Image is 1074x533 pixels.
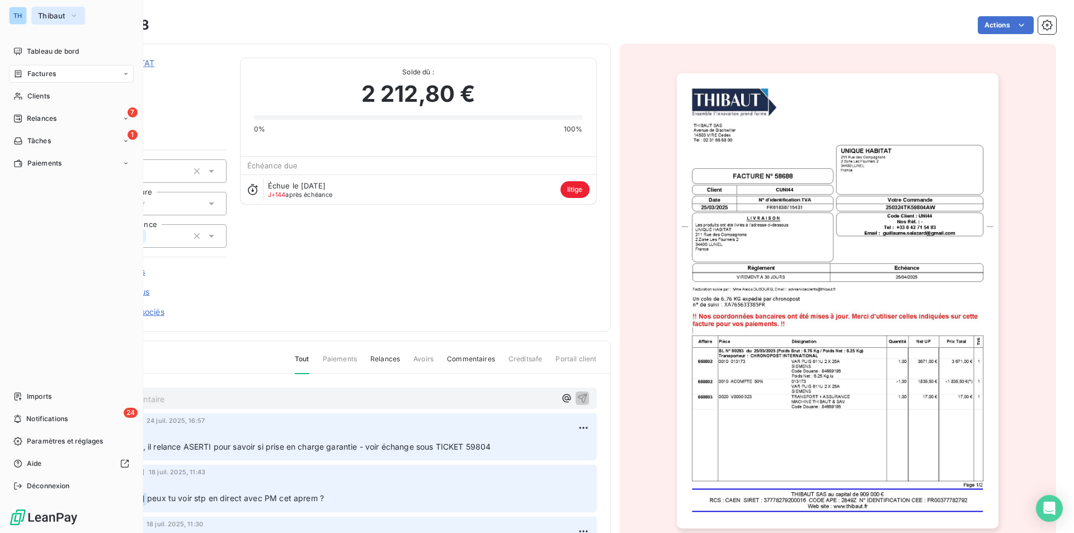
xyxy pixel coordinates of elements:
span: J+144 [268,191,286,199]
span: Commentaires [447,354,495,373]
span: Imports [27,392,51,402]
span: après échéance [268,191,333,198]
span: Portail client [555,354,596,373]
span: Échue le [DATE] [268,181,326,190]
span: Factures [27,69,56,79]
span: Déconnexion [27,481,70,491]
span: Relances [370,354,400,373]
span: Avoirs [413,354,434,373]
div: TH [9,7,27,25]
span: Paramètres et réglages [27,436,103,446]
span: Tableau de bord [27,46,79,56]
span: 24 juil. 2025, 16:57 [147,417,205,424]
span: 18 juil. 2025, 11:43 [149,469,205,475]
img: Logo LeanPay [9,508,78,526]
span: 100% [564,124,583,134]
span: Relances [27,114,56,124]
span: Solde dû : [254,67,583,77]
span: 0% [254,124,265,134]
span: Échéance due [247,161,298,170]
span: Clients [27,91,50,101]
span: Thibaut [38,11,65,20]
span: Point fait avec PM, il relance ASERTI pour savoir si prise en charge garantie - voir échange sous... [74,442,491,451]
span: Paiements [27,158,62,168]
span: 24 [124,408,138,418]
a: Aide [9,455,134,473]
span: Paiements [323,354,357,373]
span: Tâches [27,136,51,146]
button: Actions [978,16,1034,34]
span: Tout [295,354,309,374]
span: CUNI44 [88,71,227,80]
span: litige [560,181,590,198]
span: 2 212,80 € [361,77,475,111]
span: 1 [128,130,138,140]
span: 7 [128,107,138,117]
span: 18 juil. 2025, 11:30 [147,521,203,527]
div: Open Intercom Messenger [1036,495,1063,522]
img: invoice_thumbnail [677,73,998,529]
span: Aide [27,459,42,469]
span: Notifications [26,414,68,424]
span: Creditsafe [508,354,543,373]
span: peux tu voir stp en direct avec PM cet aprem ? [147,493,324,503]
